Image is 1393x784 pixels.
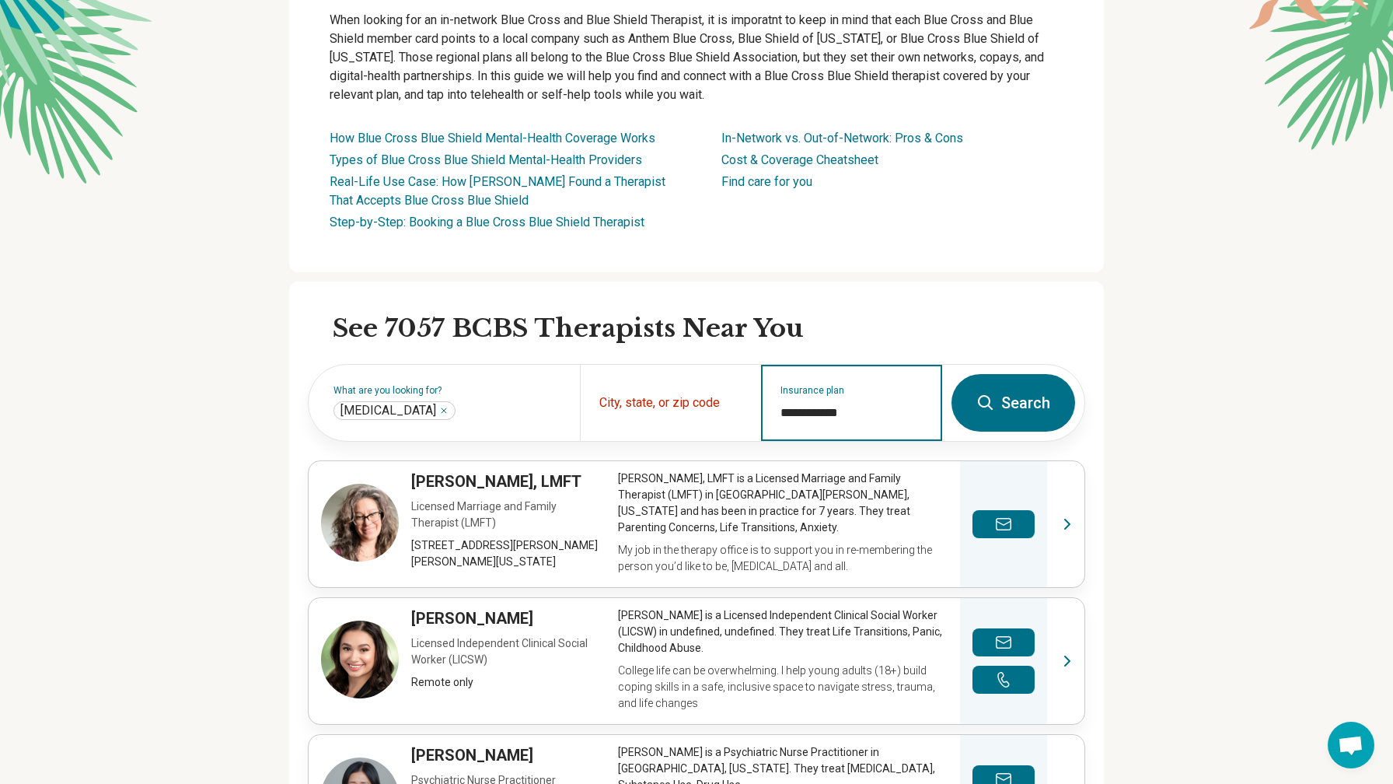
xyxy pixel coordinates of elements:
[1328,722,1374,768] a: Open chat
[439,406,449,415] button: Autism
[721,152,878,167] a: Cost & Coverage Cheatsheet
[721,174,812,189] a: Find care for you
[330,174,665,208] a: Real-Life Use Case: How [PERSON_NAME] Found a Therapist That Accepts Blue Cross Blue Shield
[972,628,1035,656] button: Send a message
[330,152,642,167] a: Types of Blue Cross Blue Shield Mental-Health Providers
[330,11,1063,104] p: When looking for an in-network Blue Cross and Blue Shield Therapist, it is imporatnt to keep in m...
[951,374,1075,432] button: Search
[333,401,456,420] div: Autism
[330,131,655,145] a: How Blue Cross Blue Shield Mental-Health Coverage Works
[340,403,436,418] span: [MEDICAL_DATA]
[972,510,1035,538] button: Send a message
[721,131,963,145] a: In-Network vs. Out-of-Network: Pros & Cons
[330,215,644,229] a: Step-by-Step: Booking a Blue Cross Blue Shield Therapist
[333,313,1085,345] h2: See 7057 BCBS Therapists Near You
[972,666,1035,694] button: Make a phone call
[333,386,561,395] label: What are you looking for?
